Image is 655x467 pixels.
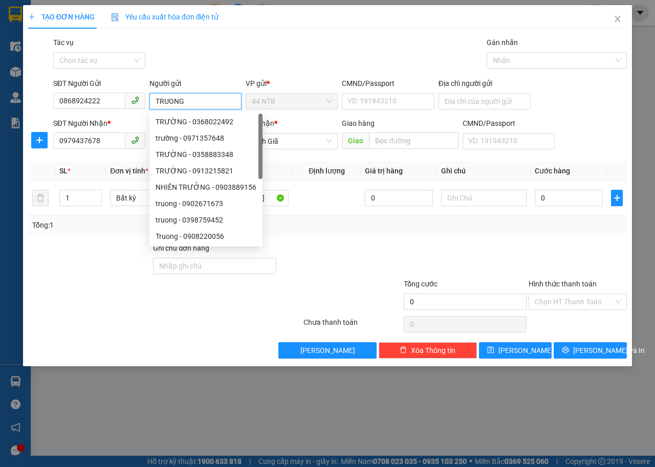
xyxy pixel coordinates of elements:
span: plus [32,136,47,144]
span: phone [131,136,139,144]
div: trường - 0971357648 [149,130,263,146]
div: Truong - 0908220056 [156,231,256,242]
span: Định lượng [309,167,345,175]
span: Nhận: [88,10,112,20]
div: Địa chỉ người gửi [439,78,531,89]
span: [PERSON_NAME] [300,345,355,356]
button: printer[PERSON_NAME] và In [554,342,627,359]
span: phone [131,96,139,104]
span: plus [28,13,35,20]
button: delete [32,190,49,206]
div: TRƯỜNG - 0368022492 [149,114,263,130]
div: TRƯỜNG - 0358883348 [149,146,263,163]
label: Gán nhãn [487,38,518,47]
input: Địa chỉ của người gửi [439,93,531,109]
input: Ghi chú đơn hàng [153,258,276,274]
input: Dọc đường [369,132,458,149]
label: Hình thức thanh toán [529,280,597,288]
span: printer [562,346,569,354]
div: Truong - 0908220056 [149,228,263,244]
span: Giao [342,132,369,149]
label: Ghi chú đơn hàng [153,244,209,252]
div: Tổng: 1 [32,219,254,231]
span: Gửi: [9,10,25,20]
div: TRƯỜNG - 0358883348 [156,149,256,160]
span: save [487,346,494,354]
th: Ghi chú [437,161,531,181]
div: truong - 0902671673 [149,195,263,212]
button: deleteXóa Thông tin [379,342,477,359]
button: save[PERSON_NAME] [479,342,552,359]
span: close [614,15,622,23]
span: Bất kỳ [116,190,189,206]
span: Giá trị hàng [365,167,403,175]
span: TẠO ĐƠN HÀNG [28,13,95,21]
div: HANG NGOAI [88,9,159,33]
div: CMND/Passport [342,78,434,89]
button: Close [603,5,632,34]
button: plus [611,190,623,206]
span: [PERSON_NAME] và In [573,345,645,356]
div: HIỆU [88,33,159,46]
div: trường - 0971357648 [156,132,256,144]
span: Tổng cước [404,280,438,288]
img: icon [111,13,119,21]
span: Yêu cầu xuất hóa đơn điện tử [111,13,219,21]
span: delete [400,346,407,354]
input: Ghi Chú [441,190,527,206]
div: truong - 0398759452 [149,212,263,228]
span: SL [59,167,68,175]
span: Giao hàng [342,119,375,127]
span: Xóa Thông tin [411,345,455,356]
span: Cước hàng [535,167,570,175]
div: SĐT Người Nhận [53,118,145,129]
div: 44 NTB [9,9,80,21]
span: plus [612,194,622,202]
div: TRƯỜNG - 0913215821 [149,163,263,179]
div: CMND/Passport [463,118,555,129]
span: VIỆT KIỀU CX [88,60,144,96]
button: [PERSON_NAME] [278,342,377,359]
span: Đơn vị tính [110,167,148,175]
div: TRƯỜNG - 0913215821 [156,165,256,176]
div: TRƯỜNG - 0368022492 [156,116,256,127]
span: 44 NTB [252,94,332,109]
div: SĐT Người Gửi [53,78,145,89]
input: 0 [365,190,433,206]
span: DĐ: [88,65,102,76]
div: 0878423694 [9,33,80,48]
span: Bình Giã [252,134,332,149]
label: Tác vụ [53,38,74,47]
div: Chưa thanh toán [302,317,403,335]
button: plus [31,132,48,148]
div: THẠCH [9,21,80,33]
div: truong - 0902671673 [156,198,256,209]
div: Người gửi [149,78,242,89]
div: NHIÊN TRƯỞNG - 0903889156 [149,179,263,195]
div: VP gửi [246,78,338,89]
div: NHIÊN TRƯỞNG - 0903889156 [156,182,256,193]
div: truong - 0398759452 [156,214,256,226]
span: [PERSON_NAME] [498,345,553,356]
div: 0909201140 [88,46,159,60]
